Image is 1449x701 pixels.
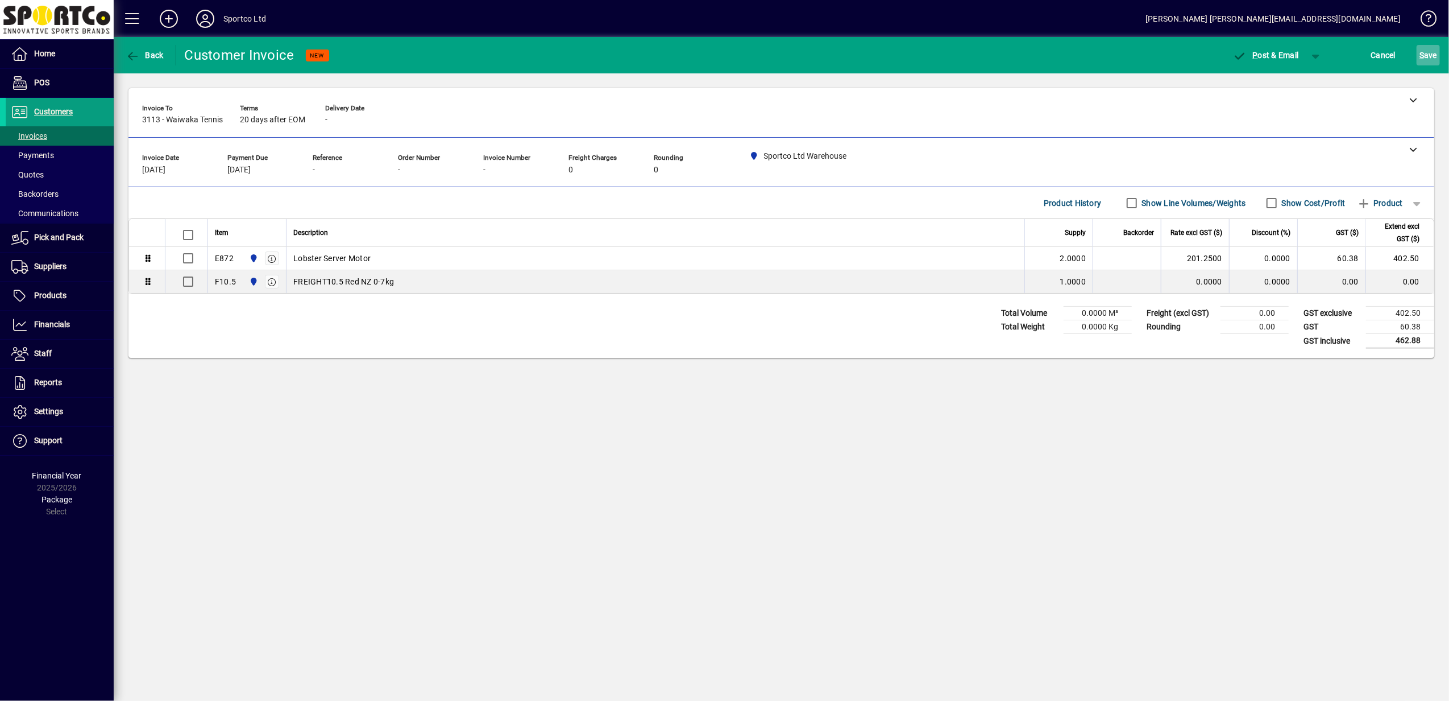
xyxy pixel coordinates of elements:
span: Home [34,49,55,58]
span: Pick and Pack [34,233,84,242]
a: Knowledge Base [1412,2,1435,39]
span: - [325,116,327,125]
a: Backorders [6,184,114,204]
td: 60.38 [1366,320,1434,334]
span: Discount (%) [1252,226,1290,239]
td: Total Weight [995,320,1064,334]
span: [DATE] [227,166,251,175]
td: 0.0000 [1229,247,1297,270]
span: ave [1419,46,1437,64]
span: Back [126,51,164,60]
td: 0.00 [1220,307,1289,320]
td: GST [1298,320,1366,334]
label: Show Cost/Profit [1280,197,1346,209]
td: GST exclusive [1298,307,1366,320]
td: 0.00 [1297,270,1365,293]
button: Product [1351,193,1409,213]
td: Freight (excl GST) [1141,307,1220,320]
a: POS [6,69,114,97]
span: Sportco Ltd Warehouse [246,275,259,288]
a: Payments [6,146,114,165]
button: Cancel [1368,45,1399,65]
td: 402.50 [1365,247,1434,270]
span: Products [34,291,67,300]
td: 402.50 [1366,307,1434,320]
span: 2.0000 [1060,253,1086,264]
span: P [1253,51,1258,60]
span: Supply [1065,226,1086,239]
span: Customers [34,107,73,116]
span: ost & Email [1233,51,1299,60]
span: 1.0000 [1060,276,1086,287]
div: E872 [215,253,234,264]
span: Description [293,226,328,239]
td: GST inclusive [1298,334,1366,348]
span: FREIGHT10.5 Red NZ 0-7kg [293,276,394,287]
span: - [398,166,400,175]
a: Pick and Pack [6,224,114,252]
div: Sportco Ltd [223,10,266,28]
td: 0.00 [1220,320,1289,334]
span: 0 [568,166,573,175]
span: 20 days after EOM [240,116,305,125]
a: Staff [6,340,114,368]
div: 0.0000 [1168,276,1222,287]
span: Extend excl GST ($) [1373,220,1419,245]
span: [DATE] [142,166,165,175]
td: 60.38 [1297,247,1365,270]
span: Staff [34,349,52,358]
button: Product History [1039,193,1106,213]
span: Backorders [11,189,59,199]
td: 0.0000 M³ [1064,307,1132,320]
span: S [1419,51,1424,60]
span: POS [34,78,49,87]
a: Invoices [6,126,114,146]
span: Product [1357,194,1403,212]
span: Lobster Server Motor [293,253,371,264]
a: Communications [6,204,114,223]
span: Payments [11,151,54,160]
a: Financials [6,311,114,339]
td: 0.00 [1365,270,1434,293]
span: Suppliers [34,262,67,271]
span: 0 [654,166,658,175]
span: - [483,166,485,175]
span: 3113 - Waiwaka Tennis [142,116,223,125]
button: Post & Email [1227,45,1305,65]
td: Total Volume [995,307,1064,320]
td: 462.88 [1366,334,1434,348]
span: Financials [34,320,70,329]
span: Cancel [1371,46,1396,64]
a: Products [6,282,114,310]
span: Package [41,495,72,504]
span: Quotes [11,170,44,179]
a: Suppliers [6,253,114,281]
span: NEW [310,52,325,59]
span: - [313,166,315,175]
span: Item [215,226,229,239]
a: Reports [6,369,114,397]
td: 0.0000 Kg [1064,320,1132,334]
div: 201.2500 [1168,253,1222,264]
button: Add [151,9,187,29]
button: Back [123,45,167,65]
span: Product History [1044,194,1102,212]
span: Financial Year [32,471,82,480]
span: GST ($) [1336,226,1359,239]
a: Quotes [6,165,114,184]
span: Reports [34,378,62,387]
td: Rounding [1141,320,1220,334]
a: Settings [6,398,114,426]
span: Settings [34,407,63,416]
button: Profile [187,9,223,29]
app-page-header-button: Back [114,45,176,65]
a: Home [6,40,114,68]
span: Sportco Ltd Warehouse [246,252,259,265]
span: Support [34,436,63,445]
span: Invoices [11,131,47,141]
td: 0.0000 [1229,270,1297,293]
label: Show Line Volumes/Weights [1140,197,1246,209]
span: Backorder [1123,226,1154,239]
a: Support [6,427,114,455]
div: [PERSON_NAME] [PERSON_NAME][EMAIL_ADDRESS][DOMAIN_NAME] [1145,10,1401,28]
